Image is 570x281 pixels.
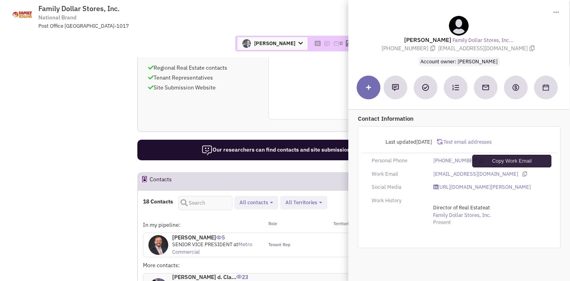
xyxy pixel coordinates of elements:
[239,199,268,206] span: All contacts
[324,40,330,47] img: icon-note.png
[416,139,432,145] span: [DATE]
[392,84,399,91] img: Add a note
[367,171,428,178] div: Work Email
[333,40,340,47] img: icon-email-active-16.png
[242,39,251,48] img: NLj4BdgTlESKGCbmEPFDQg.png
[38,4,120,13] span: Family Dollar Stores, Inc.
[438,45,536,52] span: [EMAIL_ADDRESS][DOMAIN_NAME]
[285,199,317,206] span: All Territories
[148,84,258,91] p: Site Submission Website
[143,261,263,269] div: More contacts:
[433,184,531,191] a: [URL][DOMAIN_NAME][PERSON_NAME]
[452,37,514,44] a: Family Dollar Stores, Inc...
[237,37,308,50] span: [PERSON_NAME]
[323,221,383,229] div: Territories
[216,228,225,241] span: 5
[237,199,275,207] button: All contacts
[433,204,485,211] span: Director of Real Estate
[179,196,232,210] input: Search
[433,219,451,226] span: Present
[433,171,518,178] a: [EMAIL_ADDRESS][DOMAIN_NAME]
[150,173,172,190] h2: Contacts
[472,155,551,167] div: Copy Work Email
[236,275,242,279] img: icon-UserInteraction.png
[172,241,232,248] span: SENIOR VICE PRESIDENT
[367,135,437,150] div: Last updated
[404,36,451,44] lable: [PERSON_NAME]
[172,234,258,241] h4: [PERSON_NAME]
[382,45,438,52] span: [PHONE_NUMBER]
[148,74,258,82] p: Tenant Representatives
[172,273,258,281] h4: [PERSON_NAME] d. Cla...
[433,204,491,218] span: at
[443,139,492,145] span: Test email addresses
[283,199,325,207] button: All Territories
[236,268,248,281] span: 23
[452,84,459,91] img: Subscribe to a cadence
[433,212,491,219] a: Family Dollar Stores, Inc.
[449,16,469,36] img: teammate.png
[143,198,173,205] h4: 18 Contacts
[38,13,76,22] span: National Brand
[367,184,428,191] div: Social Media
[543,84,549,91] img: Schedule a Meeting
[512,84,520,91] img: Create a deal
[201,145,213,156] img: icon-researcher-20.png
[216,235,222,239] img: icon-UserInteraction.png
[358,114,560,123] p: Contact Information
[422,84,429,91] img: Add a Task
[201,146,386,153] span: Our researchers can find contacts and site submission requirements
[340,40,343,47] span: 0
[172,241,252,255] a: Metro Commercial
[148,64,258,72] p: Regional Real Estate contacts
[367,157,428,165] div: Personal Phone
[482,84,490,91] img: Send an email
[143,221,263,229] div: In my pipeline:
[263,221,323,229] div: Role
[418,57,500,66] span: Account owner: [PERSON_NAME]
[367,197,428,205] div: Work History
[433,157,477,165] a: [PHONE_NUMBER]
[148,235,168,255] img: 9aOglRHUMkGTBdFOF7EcSg.jpeg
[268,242,291,248] span: Tenant Rep
[38,23,245,30] div: Post Office [GEOGRAPHIC_DATA]-1017
[172,241,252,255] span: at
